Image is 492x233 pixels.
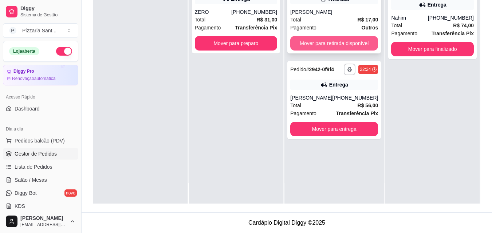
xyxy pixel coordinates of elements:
div: [PHONE_NUMBER] [428,14,474,21]
span: [PERSON_NAME] [20,215,67,222]
div: [PHONE_NUMBER] [332,94,378,101]
button: Pedidos balcão (PDV) [3,135,78,146]
span: Total [290,16,301,24]
strong: Transferência Pix [336,111,378,116]
div: Entrega [329,81,348,88]
span: Pagamento [290,24,316,32]
strong: # 2942-0f9f4 [306,67,334,72]
button: Mover para retirada disponível [290,36,378,51]
div: 22:24 [360,67,371,72]
button: [PERSON_NAME][EMAIL_ADDRESS][DOMAIN_NAME] [3,213,78,230]
span: Pagamento [195,24,221,32]
strong: R$ 17,00 [358,17,378,23]
span: Total [391,21,402,29]
button: Mover para entrega [290,122,378,136]
strong: Transferência Pix [432,31,474,36]
div: Nahim [391,14,428,21]
div: [PHONE_NUMBER] [231,8,277,16]
div: Dia a dia [3,123,78,135]
a: Diggy Botnovo [3,187,78,199]
a: KDS [3,200,78,212]
button: Mover para preparo [195,36,278,51]
button: Mover para finalizado [391,42,474,56]
span: Salão / Mesas [15,176,47,184]
span: Lista de Pedidos [15,163,52,170]
button: Select a team [3,23,78,38]
div: [PERSON_NAME] [290,8,378,16]
button: Alterar Status [56,47,72,56]
article: Diggy Pro [13,69,34,74]
div: Acesso Rápido [3,91,78,103]
span: Sistema de Gestão [20,12,75,18]
span: Total [195,16,206,24]
strong: Transferência Pix [235,25,277,31]
span: P [9,27,16,34]
div: Entrega [428,1,446,8]
span: Pagamento [290,109,316,117]
strong: R$ 31,00 [256,17,277,23]
span: Pagamento [391,29,417,37]
a: DiggySistema de Gestão [3,3,78,20]
strong: R$ 56,00 [358,103,378,108]
strong: Outros [362,25,378,31]
a: Salão / Mesas [3,174,78,186]
div: ZERO [195,8,232,16]
span: Dashboard [15,105,40,112]
a: Gestor de Pedidos [3,148,78,160]
a: Diggy ProRenovaçãoautomática [3,65,78,85]
span: KDS [15,202,25,210]
span: Gestor de Pedidos [15,150,57,157]
article: Renovação automática [12,76,55,81]
div: [PERSON_NAME] [290,94,332,101]
div: Pizzaria Sant ... [22,27,56,34]
span: Pedido [290,67,306,72]
span: Diggy Bot [15,189,37,197]
a: Lista de Pedidos [3,161,78,173]
div: Loja aberta [9,47,39,55]
span: Diggy [20,5,75,12]
strong: R$ 74,00 [453,23,474,28]
span: [EMAIL_ADDRESS][DOMAIN_NAME] [20,222,67,228]
span: Pedidos balcão (PDV) [15,137,65,144]
a: Dashboard [3,103,78,115]
span: Total [290,101,301,109]
footer: Cardápio Digital Diggy © 2025 [82,212,492,233]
